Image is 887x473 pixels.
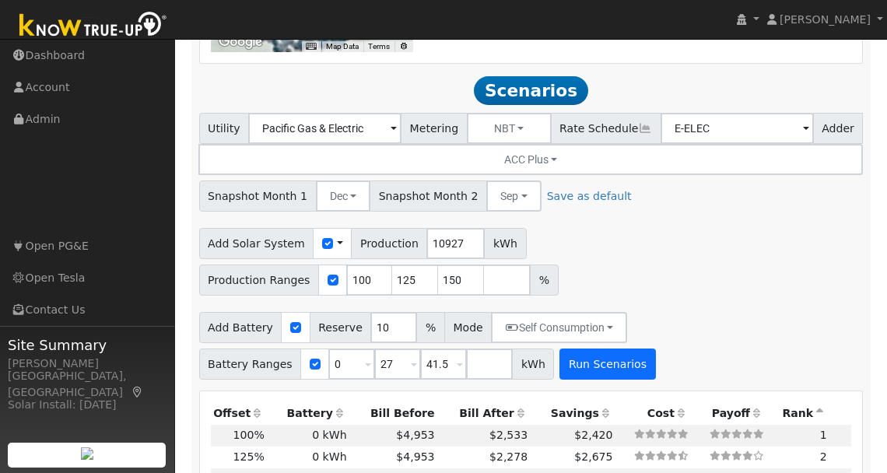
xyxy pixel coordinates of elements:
[489,429,528,441] span: $2,533
[780,13,871,26] span: [PERSON_NAME]
[559,349,655,380] button: Run Scenarios
[491,312,627,343] button: Self Consumption
[712,407,750,419] span: Payoff
[199,113,250,144] span: Utility
[310,312,372,343] span: Reserve
[512,349,554,380] span: kWh
[782,407,813,419] span: Rank
[467,113,552,144] button: NBT
[199,312,282,343] span: Add Battery
[574,429,612,441] span: $2,420
[267,447,349,468] td: 0 kWh
[199,265,319,296] span: Production Ranges
[820,450,827,463] span: 2
[316,180,371,212] button: Dec
[81,447,93,460] img: retrieve
[198,144,864,175] button: ACC Plus
[489,450,528,463] span: $2,278
[8,356,167,372] div: [PERSON_NAME]
[401,113,468,144] span: Metering
[396,450,434,463] span: $4,953
[399,42,408,51] a: Report errors in the road map or imagery to Google
[820,429,827,441] span: 1
[444,312,492,343] span: Mode
[551,407,599,419] span: Savings
[437,403,531,425] th: Bill After
[547,188,632,205] a: Save as default
[813,113,864,144] span: Adder
[484,228,526,259] span: kWh
[647,407,675,419] span: Cost
[8,397,167,413] div: Solar Install: [DATE]
[267,403,349,425] th: Battery
[326,41,359,52] button: Map Data
[530,265,558,296] span: %
[199,228,314,259] span: Add Solar System
[8,368,167,401] div: [GEOGRAPHIC_DATA], [GEOGRAPHIC_DATA]
[199,180,317,212] span: Snapshot Month 1
[233,450,265,463] span: 125%
[416,312,444,343] span: %
[368,42,390,51] a: Terms (opens in new tab)
[574,450,612,463] span: $2,675
[306,41,317,52] button: Keyboard shortcuts
[215,32,266,52] a: Open this area in Google Maps (opens a new window)
[267,425,349,447] td: 0 kWh
[474,76,588,105] span: Scenarios
[370,180,487,212] span: Snapshot Month 2
[199,349,302,380] span: Battery Ranges
[349,403,437,425] th: Bill Before
[661,113,814,144] input: Select a Rate Schedule
[396,429,434,441] span: $4,953
[12,9,175,44] img: Know True-Up
[233,429,265,441] span: 100%
[211,403,268,425] th: Offset
[8,335,167,356] span: Site Summary
[248,113,401,144] input: Select a Utility
[215,32,266,52] img: Google
[551,113,661,144] span: Rate Schedule
[131,386,145,398] a: Map
[351,228,427,259] span: Production
[486,180,542,212] button: Sep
